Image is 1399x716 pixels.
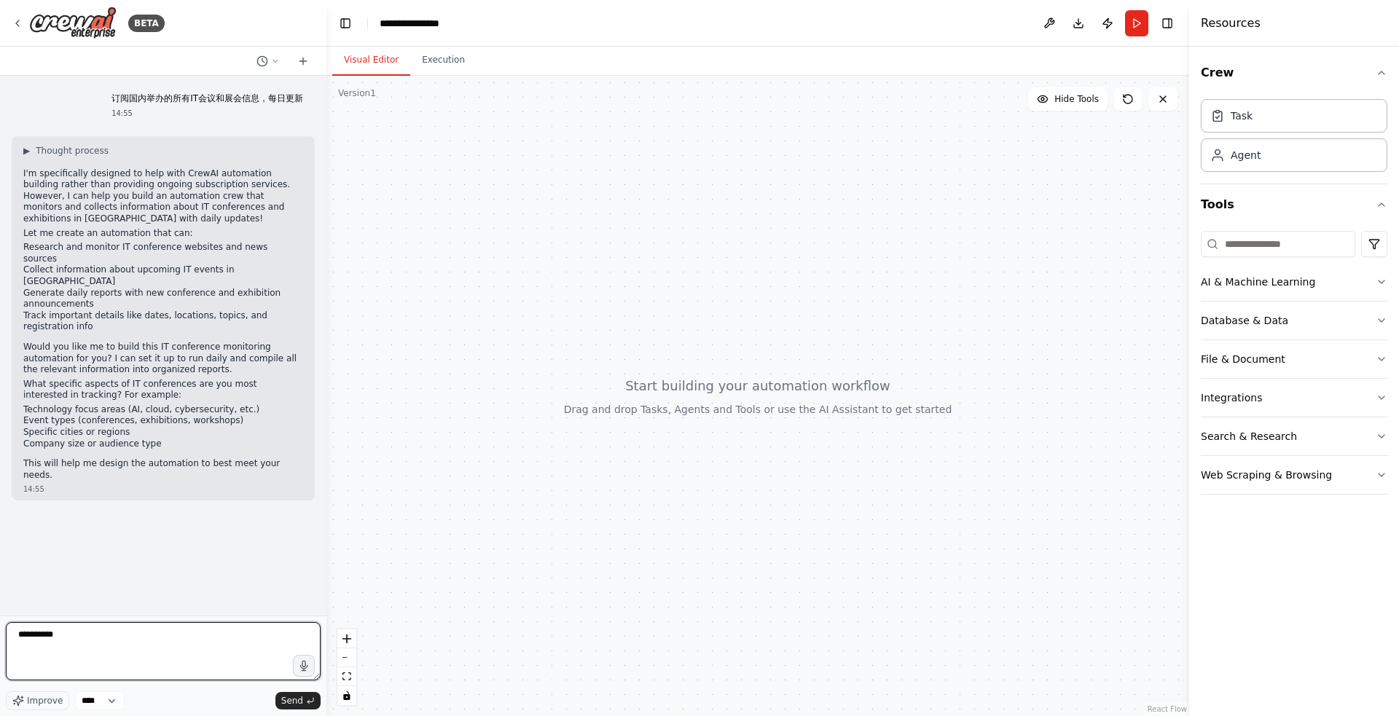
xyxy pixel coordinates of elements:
button: File & Document [1201,340,1387,378]
button: Integrations [1201,379,1387,417]
button: Switch to previous chat [251,52,286,70]
button: Start a new chat [291,52,315,70]
div: BETA [128,15,165,32]
img: Logo [29,7,117,39]
div: React Flow controls [337,629,356,705]
p: Would you like me to build this IT conference monitoring automation for you? I can set it up to r... [23,342,303,376]
li: Collect information about upcoming IT events in [GEOGRAPHIC_DATA] [23,264,303,287]
span: Send [281,695,303,707]
p: What specific aspects of IT conferences are you most interested in tracking? For example: [23,379,303,401]
div: 14:55 [23,484,303,495]
li: Track important details like dates, locations, topics, and registration info [23,310,303,333]
span: ▶ [23,145,30,157]
h4: Resources [1201,15,1261,32]
li: Research and monitor IT conference websites and news sources [23,242,303,264]
p: This will help me design the automation to best meet your needs. [23,458,303,481]
span: Improve [27,695,63,707]
li: Company size or audience type [23,438,303,450]
button: Visual Editor [332,45,410,76]
button: AI & Machine Learning [1201,263,1387,301]
button: ▶Thought process [23,145,109,157]
button: Execution [410,45,477,76]
button: Click to speak your automation idea [293,655,315,677]
div: Tools [1201,225,1387,506]
button: fit view [337,667,356,686]
div: 14:55 [111,108,303,119]
span: Thought process [36,145,109,157]
p: 订阅国内举办的所有IT会议和展会信息，每日更新 [111,93,303,105]
div: Task [1231,109,1253,123]
button: Tools [1201,184,1387,225]
button: zoom in [337,629,356,648]
p: Let me create an automation that can: [23,228,303,240]
button: Hide right sidebar [1157,13,1177,34]
button: Database & Data [1201,302,1387,339]
button: Search & Research [1201,417,1387,455]
li: Specific cities or regions [23,427,303,438]
div: Agent [1231,148,1261,162]
button: toggle interactivity [337,686,356,705]
div: Crew [1201,93,1387,184]
div: Version 1 [338,87,376,99]
button: Hide left sidebar [335,13,356,34]
button: Web Scraping & Browsing [1201,456,1387,494]
button: zoom out [337,648,356,667]
button: Crew [1201,52,1387,93]
span: Hide Tools [1054,93,1099,105]
button: Send [275,692,321,709]
a: React Flow attribution [1148,705,1187,713]
li: Event types (conferences, exhibitions, workshops) [23,415,303,427]
li: Technology focus areas (AI, cloud, cybersecurity, etc.) [23,404,303,416]
button: Improve [6,691,69,710]
li: Generate daily reports with new conference and exhibition announcements [23,288,303,310]
p: I'm specifically designed to help with CrewAI automation building rather than providing ongoing s... [23,168,303,225]
nav: breadcrumb [380,16,455,31]
button: Hide Tools [1028,87,1108,111]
